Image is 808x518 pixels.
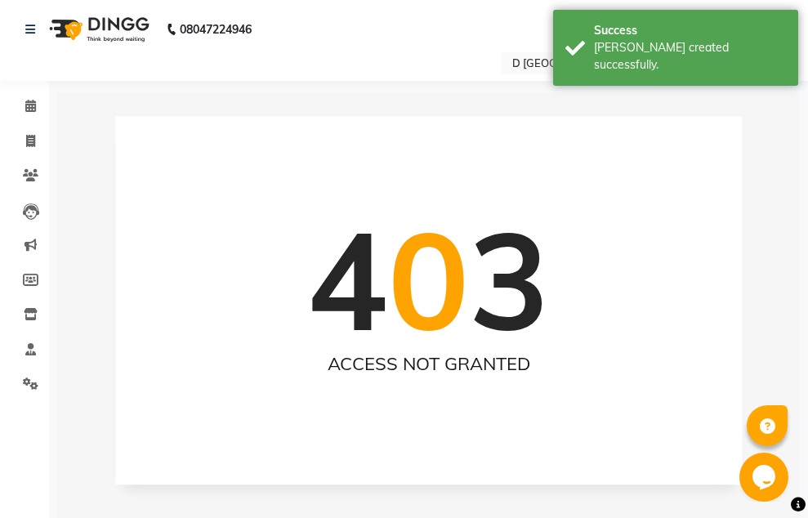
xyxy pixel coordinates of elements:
[307,199,550,360] h1: 4 3
[594,39,786,74] div: Bill created successfully.
[388,194,469,364] span: 0
[42,7,154,52] img: logo
[148,353,709,374] h2: ACCESS NOT GRANTED
[739,453,792,502] iframe: chat widget
[594,22,786,39] div: Success
[180,7,252,52] b: 08047224946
